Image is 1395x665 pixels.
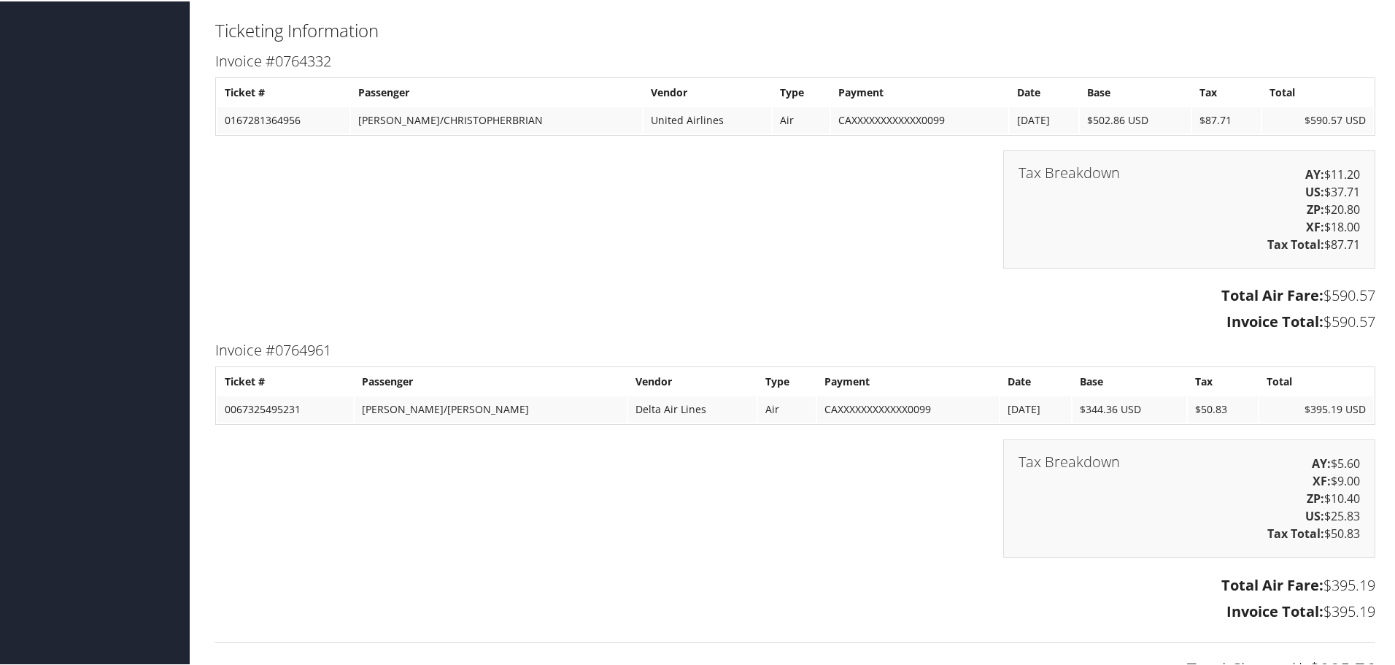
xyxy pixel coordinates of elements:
[1019,453,1120,468] h3: Tax Breakdown
[1305,165,1324,181] strong: AY:
[1267,524,1324,540] strong: Tax Total:
[1305,507,1324,523] strong: US:
[1312,454,1331,470] strong: AY:
[1262,106,1373,132] td: $590.57 USD
[817,367,999,393] th: Payment
[1221,284,1323,304] strong: Total Air Fare:
[831,78,1008,104] th: Payment
[215,574,1375,594] h3: $395.19
[355,367,627,393] th: Passenger
[215,310,1375,331] h3: $590.57
[1226,310,1323,330] strong: Invoice Total:
[1307,489,1324,505] strong: ZP:
[215,600,1375,620] h3: $395.19
[1221,574,1323,593] strong: Total Air Fare:
[1003,438,1375,556] div: $5.60 $9.00 $10.40 $25.83 $50.83
[758,367,816,393] th: Type
[217,106,349,132] td: 0167281364956
[1188,395,1258,421] td: $50.83
[215,339,1375,359] h3: Invoice #0764961
[1305,182,1324,199] strong: US:
[644,106,771,132] td: United Airlines
[1073,367,1186,393] th: Base
[1226,600,1323,620] strong: Invoice Total:
[1000,395,1071,421] td: [DATE]
[628,395,756,421] td: Delta Air Lines
[355,395,627,421] td: [PERSON_NAME]/[PERSON_NAME]
[758,395,816,421] td: Air
[1267,235,1324,251] strong: Tax Total:
[831,106,1008,132] td: CAXXXXXXXXXXXX0099
[215,284,1375,304] h3: $590.57
[1188,367,1258,393] th: Tax
[773,78,829,104] th: Type
[1010,106,1079,132] td: [DATE]
[1073,395,1186,421] td: $344.36 USD
[644,78,771,104] th: Vendor
[351,78,642,104] th: Passenger
[1313,472,1331,488] strong: XF:
[1192,106,1261,132] td: $87.71
[1262,78,1373,104] th: Total
[1192,78,1261,104] th: Tax
[215,17,1375,42] h2: Ticketing Information
[1080,78,1191,104] th: Base
[1259,395,1373,421] td: $395.19 USD
[817,395,999,421] td: CAXXXXXXXXXXXX0099
[1019,164,1120,179] h3: Tax Breakdown
[1010,78,1079,104] th: Date
[215,50,1375,70] h3: Invoice #0764332
[1307,200,1324,216] strong: ZP:
[1080,106,1191,132] td: $502.86 USD
[217,78,349,104] th: Ticket #
[351,106,642,132] td: [PERSON_NAME]/CHRISTOPHERBRIAN
[217,395,353,421] td: 0067325495231
[1306,218,1324,234] strong: XF:
[217,367,353,393] th: Ticket #
[773,106,829,132] td: Air
[1000,367,1071,393] th: Date
[1259,367,1373,393] th: Total
[628,367,756,393] th: Vendor
[1003,149,1375,267] div: $11.20 $37.71 $20.80 $18.00 $87.71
